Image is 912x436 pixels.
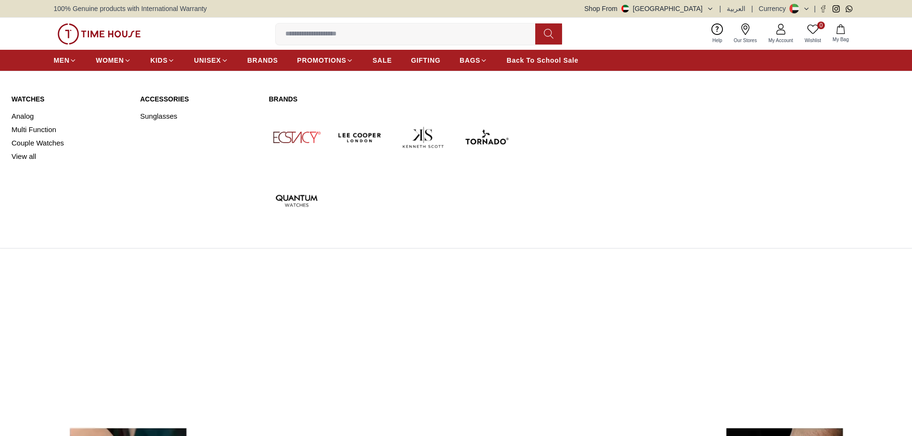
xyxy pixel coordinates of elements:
a: MEN [54,52,77,69]
span: 100% Genuine products with International Warranty [54,4,207,13]
button: Shop From[GEOGRAPHIC_DATA] [585,4,714,13]
span: BRANDS [248,56,278,65]
img: Tornado [459,110,514,165]
span: Our Stores [730,37,761,44]
a: Multi Function [11,123,129,136]
a: BAGS [460,52,487,69]
a: Couple Watches [11,136,129,150]
a: Whatsapp [845,5,853,12]
a: PROMOTIONS [297,52,354,69]
span: PROMOTIONS [297,56,347,65]
img: United Arab Emirates [621,5,629,12]
a: WOMEN [96,52,131,69]
a: Sunglasses [140,110,258,123]
a: UNISEX [194,52,228,69]
span: KIDS [150,56,168,65]
span: Help [709,37,726,44]
a: 0Wishlist [799,22,827,46]
div: Currency [759,4,790,13]
span: MEN [54,56,69,65]
span: Back To School Sale [507,56,578,65]
a: Our Stores [728,22,763,46]
a: Facebook [820,5,827,12]
span: 0 [817,22,825,29]
a: Accessories [140,94,258,104]
a: Watches [11,94,129,104]
a: View all [11,150,129,163]
a: Brands [269,94,514,104]
span: BAGS [460,56,480,65]
span: My Bag [829,36,853,43]
a: KIDS [150,52,175,69]
a: BRANDS [248,52,278,69]
a: Back To School Sale [507,52,578,69]
img: Ecstacy [269,110,324,165]
span: SALE [372,56,392,65]
button: العربية [727,4,745,13]
a: SALE [372,52,392,69]
span: UNISEX [194,56,221,65]
img: ... [57,23,141,45]
a: Analog [11,110,129,123]
span: | [814,4,816,13]
button: My Bag [827,22,855,45]
img: Kenneth Scott [395,110,451,165]
span: GIFTING [411,56,440,65]
span: Wishlist [801,37,825,44]
span: My Account [765,37,797,44]
a: Help [707,22,728,46]
a: Instagram [833,5,840,12]
span: | [720,4,721,13]
img: Lee Cooper [332,110,388,165]
a: GIFTING [411,52,440,69]
span: WOMEN [96,56,124,65]
img: Quantum [269,173,324,228]
span: | [751,4,753,13]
